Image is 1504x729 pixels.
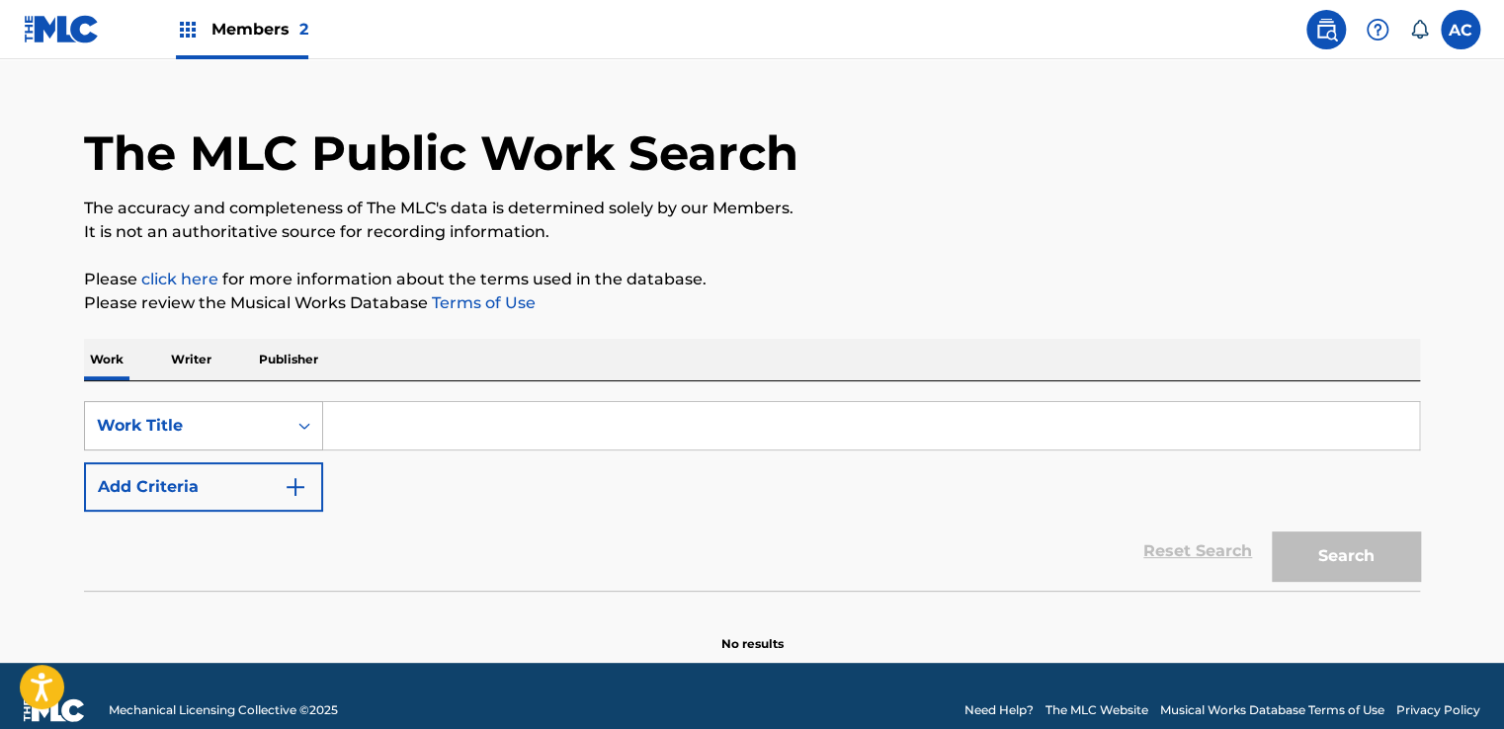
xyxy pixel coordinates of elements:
[721,611,784,653] p: No results
[84,462,323,512] button: Add Criteria
[253,339,324,380] p: Publisher
[1160,701,1384,719] a: Musical Works Database Terms of Use
[84,268,1420,291] p: Please for more information about the terms used in the database.
[109,701,338,719] span: Mechanical Licensing Collective © 2025
[84,339,129,380] p: Work
[176,18,200,41] img: Top Rightsholders
[24,698,85,722] img: logo
[84,291,1420,315] p: Please review the Musical Works Database
[1441,10,1480,49] div: User Menu
[284,475,307,499] img: 9d2ae6d4665cec9f34b9.svg
[84,220,1420,244] p: It is not an authoritative source for recording information.
[84,401,1420,591] form: Search Form
[428,293,536,312] a: Terms of Use
[1045,701,1148,719] a: The MLC Website
[1306,10,1346,49] a: Public Search
[1314,18,1338,41] img: search
[24,15,100,43] img: MLC Logo
[165,339,217,380] p: Writer
[964,701,1034,719] a: Need Help?
[1396,701,1480,719] a: Privacy Policy
[1409,20,1429,40] div: Notifications
[84,197,1420,220] p: The accuracy and completeness of The MLC's data is determined solely by our Members.
[84,123,798,183] h1: The MLC Public Work Search
[141,270,218,288] a: click here
[97,414,275,438] div: Work Title
[1358,10,1397,49] div: Help
[1366,18,1389,41] img: help
[299,20,308,39] span: 2
[211,18,308,40] span: Members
